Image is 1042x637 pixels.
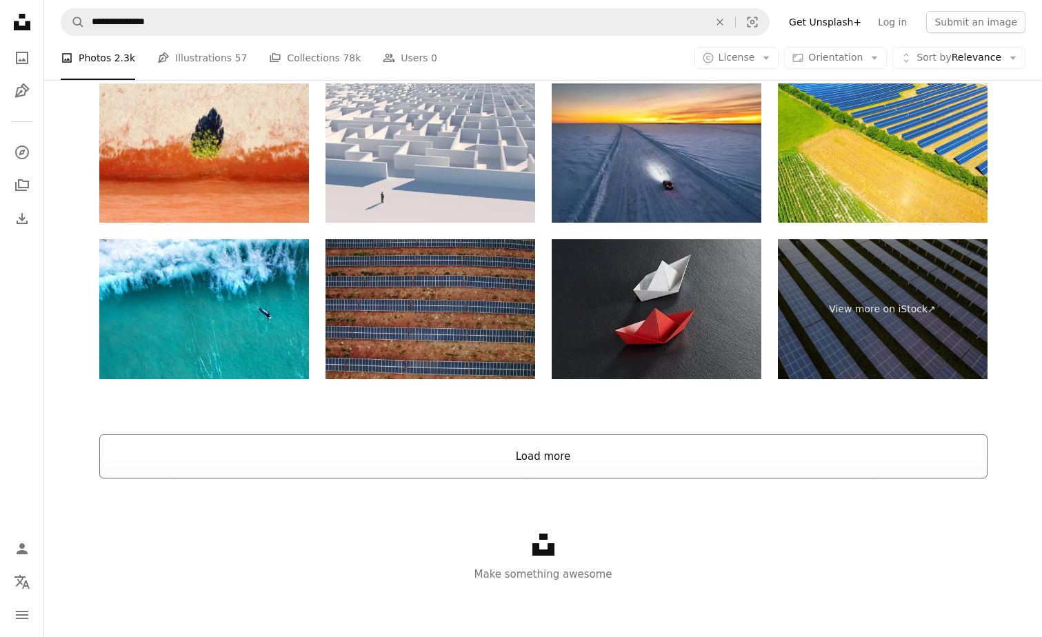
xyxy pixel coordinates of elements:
[61,9,85,35] button: Search Unsplash
[552,239,761,379] img: Different business concept.new ideas. paper art style. creative idea.Red and white paper boat. Le...
[343,50,361,65] span: 78k
[8,8,36,39] a: Home — Unsplash
[325,83,535,223] img: Businessman looking at maze entrance
[431,50,437,65] span: 0
[552,83,761,223] img: Car traveling empty road in winter
[99,239,309,379] img: Big wave splashing behind a lonely surfer seen from above
[926,11,1025,33] button: Submit an image
[916,52,951,63] span: Sort by
[892,47,1025,69] button: Sort byRelevance
[736,9,769,35] button: Visual search
[8,205,36,232] a: Download History
[99,434,988,478] button: Load more
[778,239,988,379] a: View more on iStock↗
[719,52,755,63] span: License
[8,139,36,166] a: Explore
[44,566,1042,583] p: Make something awesome
[383,36,437,80] a: Users 0
[778,83,988,223] img: Aerial view: photovoltaic modules on field in summer
[8,44,36,72] a: Photos
[694,47,779,69] button: License
[157,36,247,80] a: Illustrations 57
[235,50,248,65] span: 57
[269,36,361,80] a: Collections 78k
[808,52,863,63] span: Orientation
[784,47,887,69] button: Orientation
[916,51,1001,65] span: Relevance
[8,601,36,629] button: Menu
[8,77,36,105] a: Illustrations
[870,11,915,33] a: Log in
[8,535,36,563] a: Log in / Sign up
[99,83,309,223] img: An aerial drone shot of a single, green tree surviving on a salt plain between orange and white sand
[8,568,36,596] button: Language
[61,8,770,36] form: Find visuals sitewide
[325,239,535,379] img: Solar panels, drone video
[705,9,735,35] button: Clear
[8,172,36,199] a: Collections
[781,11,870,33] a: Get Unsplash+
